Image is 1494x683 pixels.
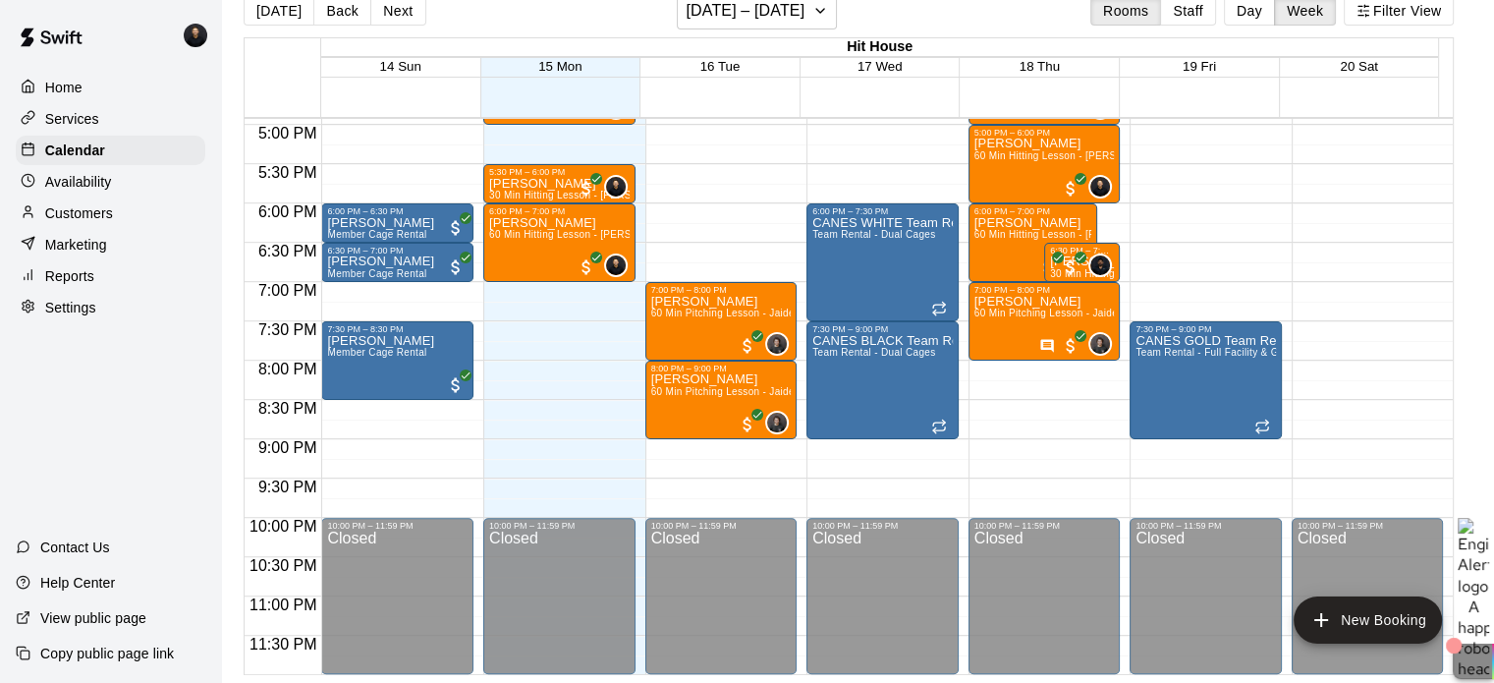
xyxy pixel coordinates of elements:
[645,518,798,674] div: 10:00 PM – 11:59 PM: Closed
[489,521,630,531] div: 10:00 PM – 11:59 PM
[645,361,798,439] div: 8:00 PM – 9:00 PM: Mason Duvall
[974,128,1115,138] div: 5:00 PM – 6:00 PM
[812,347,935,358] span: Team Rental - Dual Cages
[253,439,322,456] span: 9:00 PM
[765,411,789,434] div: Jaiden Proper
[45,235,107,255] p: Marketing
[700,59,741,74] button: 16 Tue
[16,261,205,291] a: Reports
[974,285,1115,295] div: 7:00 PM – 8:00 PM
[245,557,321,574] span: 10:30 PM
[806,321,959,439] div: 7:30 PM – 9:00 PM: CANES BLACK Team Rental - Dual Cages
[253,400,322,417] span: 8:30 PM
[40,608,146,628] p: View public page
[321,243,473,282] div: 6:30 PM – 7:00 PM: Trey Yoakem
[767,334,787,354] img: Jaiden Proper
[612,254,628,277] span: Gregory Lewandoski
[974,206,1091,216] div: 6:00 PM – 7:00 PM
[1096,254,1112,277] span: Sway Delgado
[1088,332,1112,356] div: Jaiden Proper
[1039,338,1055,354] svg: Has notes
[606,177,626,197] img: Gregory Lewandoski
[16,104,205,134] a: Services
[327,521,468,531] div: 10:00 PM – 11:59 PM
[1044,243,1120,282] div: 6:30 PM – 7:00 PM: William Labac
[45,172,112,192] p: Availability
[968,518,1121,674] div: 10:00 PM – 11:59 PM: Closed
[577,257,596,277] span: All customers have paid
[253,164,322,181] span: 5:30 PM
[1038,257,1058,277] span: All customers have paid
[16,167,205,197] a: Availability
[184,24,207,47] img: Gregory Lewandoski
[1135,521,1276,531] div: 10:00 PM – 11:59 PM
[738,336,757,356] span: All customers have paid
[16,230,205,259] a: Marketing
[16,199,205,228] div: Customers
[1340,59,1378,74] button: 20 Sat
[1050,268,1246,279] span: 30 Min Hitting Lesson - [PERSON_NAME]
[483,164,636,203] div: 5:30 PM – 6:00 PM: Andrik Bullock
[612,175,628,199] span: Gregory Lewandoski
[253,361,322,377] span: 8:00 PM
[604,175,628,199] div: Gregory Lewandoski
[651,364,792,373] div: 8:00 PM – 9:00 PM
[16,136,205,165] a: Calendar
[858,59,903,74] button: 17 Wed
[1254,419,1270,434] span: Recurring event
[45,266,94,286] p: Reports
[538,59,581,74] button: 15 Mon
[1088,175,1112,199] div: Gregory Lewandoski
[806,203,959,321] div: 6:00 PM – 7:30 PM: CANES WHITE Team Rental - Dual Cages
[812,324,953,334] div: 7:30 PM – 9:00 PM
[1061,336,1080,356] span: All customers have paid
[446,375,466,395] span: All customers have paid
[806,518,959,674] div: 10:00 PM – 11:59 PM: Closed
[253,203,322,220] span: 6:00 PM
[180,16,221,55] div: Gregory Lewandoski
[16,293,205,322] div: Settings
[812,521,953,531] div: 10:00 PM – 11:59 PM
[327,324,468,334] div: 7:30 PM – 8:30 PM
[651,531,792,681] div: Closed
[931,419,947,434] span: Recurring event
[738,415,757,434] span: All customers have paid
[446,218,466,238] span: All customers have paid
[253,243,322,259] span: 6:30 PM
[577,179,596,199] span: All customers have paid
[1135,531,1276,681] div: Closed
[1135,324,1276,334] div: 7:30 PM – 9:00 PM
[489,190,686,200] span: 30 Min Hitting Lesson - [PERSON_NAME]
[1090,256,1110,275] img: Sway Delgado
[45,78,83,97] p: Home
[968,203,1097,282] div: 6:00 PM – 7:00 PM: Rowan Murphy
[812,206,953,216] div: 6:00 PM – 7:30 PM
[483,203,636,282] div: 6:00 PM – 7:00 PM: Carter Neumann
[1130,518,1282,674] div: 10:00 PM – 11:59 PM: Closed
[16,73,205,102] a: Home
[974,521,1115,531] div: 10:00 PM – 11:59 PM
[489,531,630,681] div: Closed
[327,531,468,681] div: Closed
[1020,59,1060,74] button: 18 Thu
[812,229,935,240] span: Team Rental - Dual Cages
[446,257,466,277] span: All customers have paid
[483,518,636,674] div: 10:00 PM – 11:59 PM: Closed
[773,332,789,356] span: Jaiden Proper
[1183,59,1216,74] span: 19 Fri
[1294,597,1442,644] button: add
[45,109,99,129] p: Services
[812,531,953,681] div: Closed
[327,229,426,240] span: Member Cage Rental
[321,518,473,674] div: 10:00 PM – 11:59 PM: Closed
[45,141,105,160] p: Calendar
[1061,179,1080,199] span: All customers have paid
[651,386,835,397] span: 60 Min Pitching Lesson - Jaiden Proper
